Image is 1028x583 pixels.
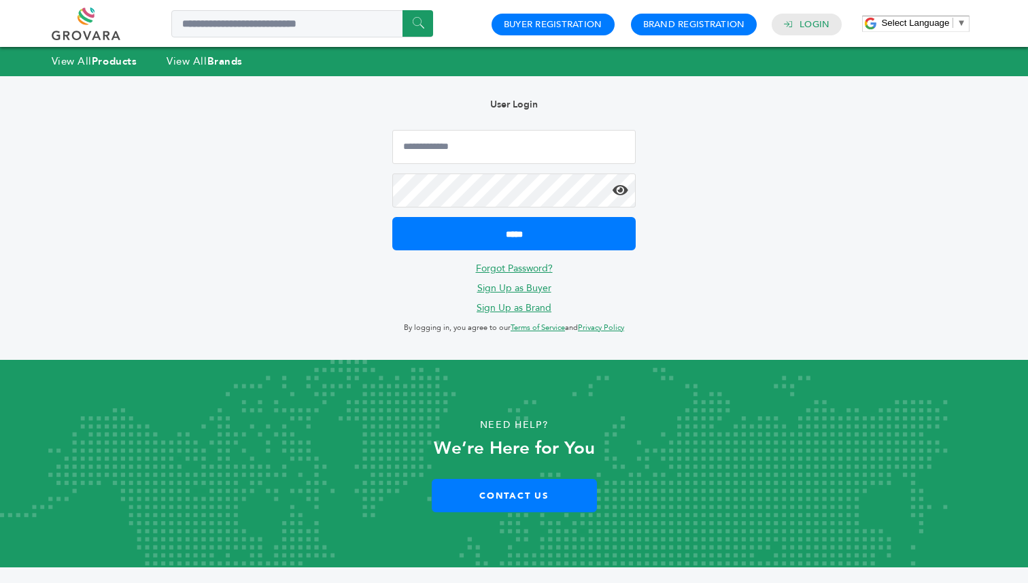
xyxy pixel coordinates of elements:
a: Privacy Policy [578,322,624,333]
p: By logging in, you agree to our and [392,320,636,336]
input: Password [392,173,636,207]
a: Login [800,18,829,31]
strong: Brands [207,54,243,68]
p: Need Help? [52,415,977,435]
a: View AllBrands [167,54,243,68]
span: Select Language [881,18,949,28]
b: User Login [490,98,538,111]
a: Sign Up as Buyer [477,282,551,295]
a: Contact Us [432,479,597,512]
a: Sign Up as Brand [477,301,551,314]
a: Forgot Password? [476,262,553,275]
a: Terms of Service [511,322,565,333]
input: Search a product or brand... [171,10,433,37]
a: Brand Registration [643,18,745,31]
span: ▼ [957,18,965,28]
strong: Products [92,54,137,68]
a: Buyer Registration [504,18,602,31]
strong: We’re Here for You [434,436,595,461]
a: Select Language​ [881,18,965,28]
span: ​ [953,18,953,28]
a: View AllProducts [52,54,137,68]
input: Email Address [392,130,636,164]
